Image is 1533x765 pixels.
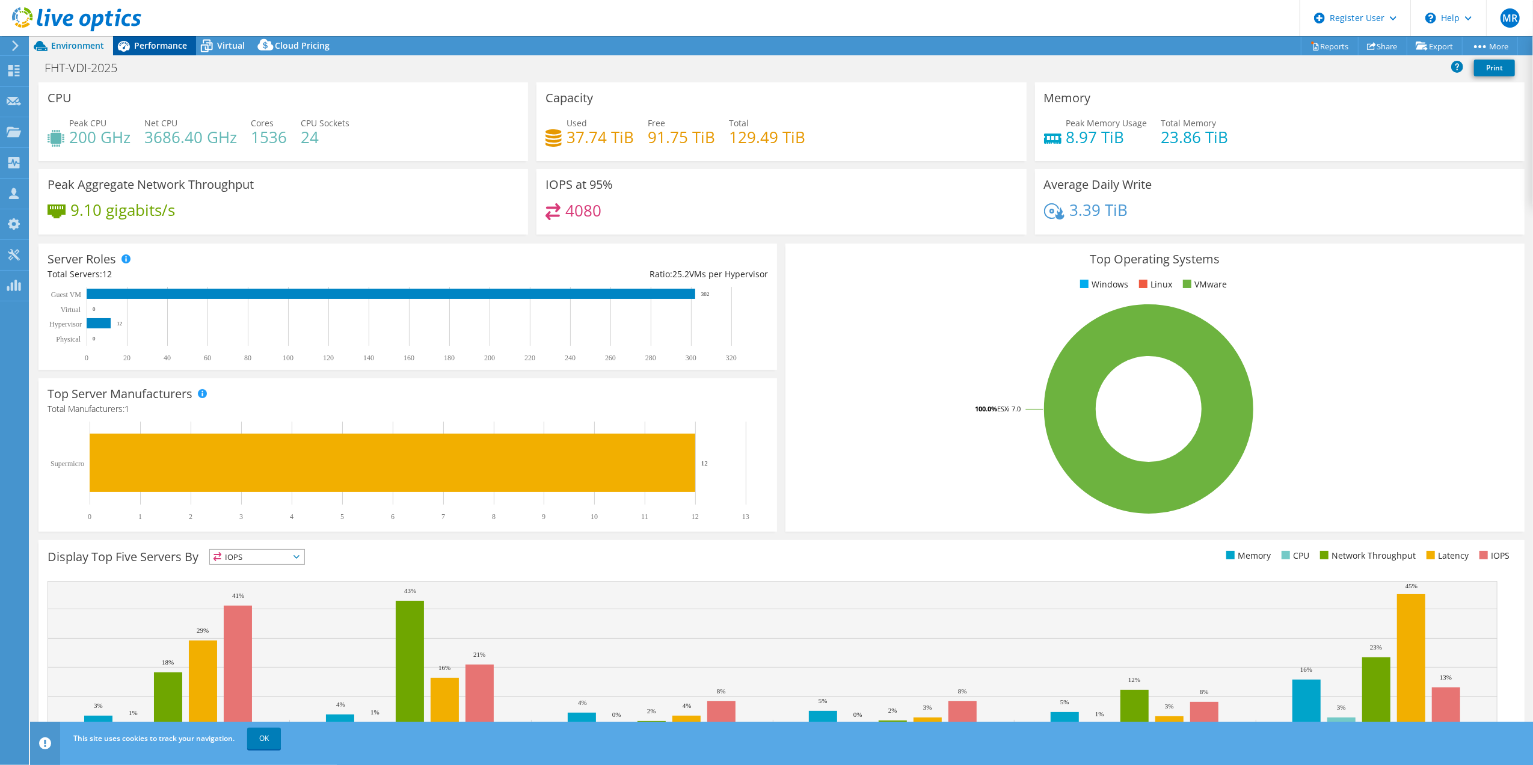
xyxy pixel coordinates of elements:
text: Guest VM [51,290,81,299]
a: Share [1358,37,1407,55]
h4: 1536 [251,131,287,144]
h3: Top Server Manufacturers [48,387,192,401]
span: 1 [124,403,129,414]
text: 29% [197,627,209,634]
text: 23% [1370,644,1382,651]
text: 0 [88,512,91,521]
text: 12 [701,459,708,467]
h4: 3686.40 GHz [144,131,237,144]
a: Print [1474,60,1515,76]
text: Hypervisor [49,320,82,328]
span: Free [648,117,665,129]
div: Ratio: VMs per Hypervisor [408,268,768,281]
text: 0% [853,711,862,718]
text: 8% [1200,688,1209,695]
span: CPU Sockets [301,117,349,129]
h3: CPU [48,91,72,105]
text: 8 [492,512,496,521]
h4: 3.39 TiB [1069,203,1128,217]
div: Total Servers: [48,268,408,281]
text: 260 [605,354,616,362]
span: IOPS [210,550,304,564]
a: Export [1407,37,1463,55]
h3: Top Operating Systems [794,253,1515,266]
span: MR [1501,8,1520,28]
span: Net CPU [144,117,177,129]
text: 41% [232,592,244,599]
text: Physical [56,335,81,343]
text: Virtual [61,306,81,314]
text: 302 [701,291,710,297]
text: 80 [244,354,251,362]
text: 13% [1440,674,1452,681]
span: Cloud Pricing [275,40,330,51]
text: 0 [93,336,96,342]
li: IOPS [1476,549,1510,562]
text: 60 [204,354,211,362]
h4: 37.74 TiB [567,131,634,144]
text: 20 [123,354,131,362]
h4: 4080 [565,204,601,217]
text: 4 [290,512,293,521]
text: 5% [819,697,828,704]
text: 220 [524,354,535,362]
text: Supermicro [51,459,84,468]
text: 10 [591,512,598,521]
span: Total Memory [1161,117,1217,129]
text: 1% [370,708,379,716]
text: 16% [1300,666,1312,673]
h4: 9.10 gigabits/s [70,203,175,217]
text: 3% [923,704,932,711]
span: 12 [102,268,112,280]
span: Environment [51,40,104,51]
text: 7 [441,512,445,521]
text: 0 [93,306,96,312]
text: 12% [1128,676,1140,683]
text: 6 [391,512,395,521]
li: Linux [1136,278,1172,291]
text: 3% [1337,704,1346,711]
text: 140 [363,354,374,362]
text: 9 [542,512,545,521]
h3: Average Daily Write [1044,178,1152,191]
text: 0% [612,711,621,718]
text: 300 [686,354,696,362]
text: 100 [283,354,293,362]
text: 2% [647,707,656,714]
text: 8% [958,687,967,695]
h4: Total Manufacturers: [48,402,768,416]
h4: 200 GHz [69,131,131,144]
h3: Peak Aggregate Network Throughput [48,178,254,191]
text: 13 [742,512,749,521]
text: 1% [129,709,138,716]
text: 16% [438,664,450,671]
h1: FHT-VDI-2025 [39,61,136,75]
li: Latency [1424,549,1469,562]
li: Memory [1223,549,1271,562]
text: 11 [641,512,648,521]
text: 4% [336,701,345,708]
text: 160 [404,354,414,362]
text: 0 [85,354,88,362]
text: 2 [189,512,192,521]
h4: 23.86 TiB [1161,131,1229,144]
span: Used [567,117,587,129]
span: Peak Memory Usage [1066,117,1147,129]
tspan: ESXi 7.0 [997,404,1021,413]
h4: 91.75 TiB [648,131,715,144]
li: Windows [1077,278,1128,291]
text: 40 [164,354,171,362]
text: 240 [565,354,576,362]
span: 25.2 [672,268,689,280]
text: 320 [726,354,737,362]
tspan: 100.0% [975,404,997,413]
span: Performance [134,40,187,51]
text: 5 [340,512,344,521]
text: 180 [444,354,455,362]
text: 5% [1060,698,1069,705]
li: CPU [1279,549,1309,562]
text: 3% [94,702,103,709]
text: 3% [1165,702,1174,710]
h4: 24 [301,131,349,144]
text: 21% [473,651,485,658]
